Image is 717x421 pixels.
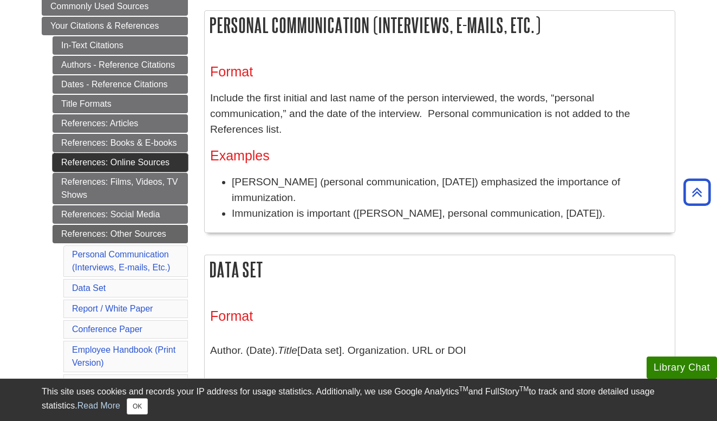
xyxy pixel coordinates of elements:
i: Title [278,345,297,356]
a: Read More [77,401,120,410]
span: Your Citations & References [50,21,159,30]
a: References: Articles [53,114,188,133]
a: Your Citations & References [42,17,188,35]
a: Data Set [72,283,106,293]
a: Dates - Reference Citations [53,75,188,94]
div: This site uses cookies and records your IP address for usage statistics. Additionally, we use Goo... [42,385,675,414]
li: Immunization is important ([PERSON_NAME], personal communication, [DATE]). [232,206,669,222]
h3: Example [210,377,669,393]
a: In-Text Citations [53,36,188,55]
button: Close [127,398,148,414]
sup: TM [519,385,529,393]
button: Library Chat [647,357,717,379]
h2: Personal Communication (Interviews, E-mails, Etc.) [205,11,675,40]
span: Commonly Used Sources [50,2,148,11]
a: Conference Paper [72,325,142,334]
a: Authors - Reference Citations [53,56,188,74]
a: Employee Handbook (Print Version) [72,345,175,367]
li: [PERSON_NAME] (personal communication, [DATE]) emphasized the importance of immunization. [232,174,669,206]
a: References: Films, Videos, TV Shows [53,173,188,204]
p: Include the first initial and last name of the person interviewed, the words, “personal communica... [210,90,669,137]
a: Personal Communication (Interviews, E-mails, Etc.) [72,250,170,272]
h2: Data Set [205,255,675,284]
h3: Format [210,64,669,80]
sup: TM [459,385,468,393]
p: Author. (Date). [Data set]. Organization. URL or DOI [210,335,669,366]
a: References: Other Sources [53,225,188,243]
h3: Examples [210,148,669,164]
a: References: Books & E-books [53,134,188,152]
a: References: Social Media [53,205,188,224]
a: Title Formats [53,95,188,113]
a: Back to Top [680,185,714,199]
h3: Format [210,308,669,324]
a: Report / White Paper [72,304,153,313]
a: References: Online Sources [53,153,188,172]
